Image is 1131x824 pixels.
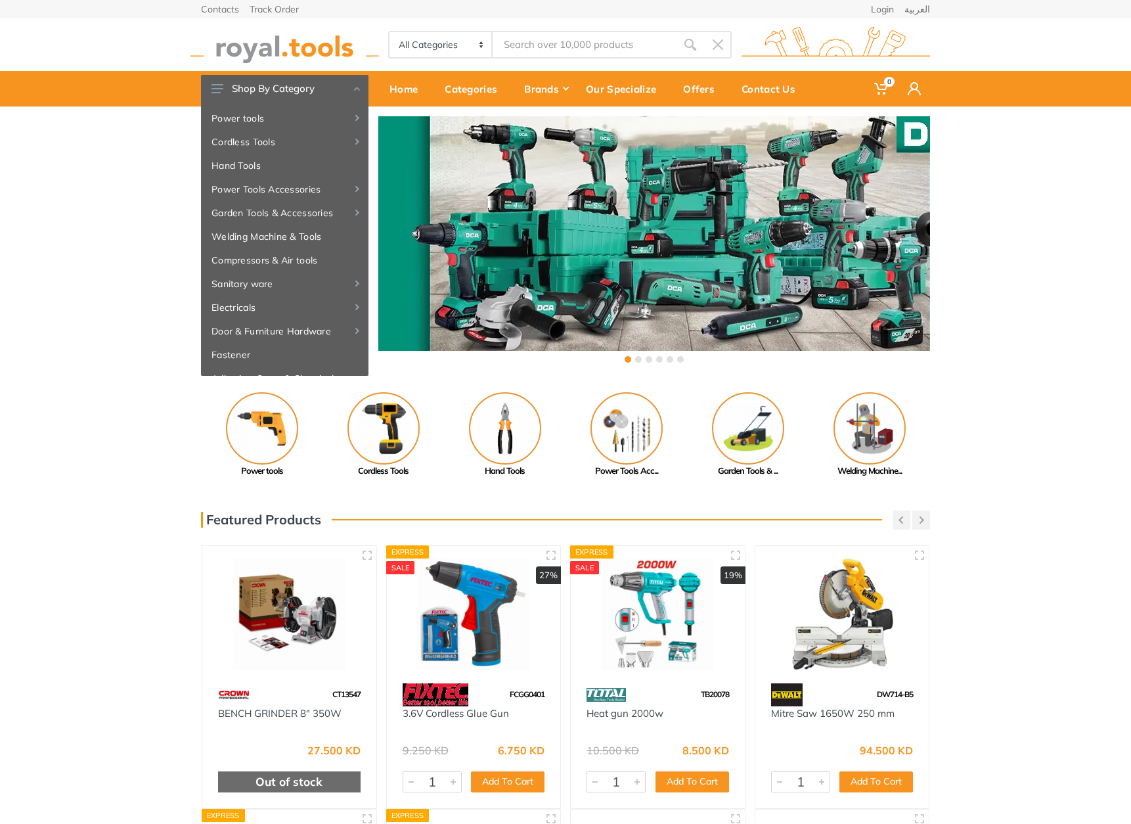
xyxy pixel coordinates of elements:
[201,154,368,177] a: Hand Tools
[712,392,784,465] img: Royal - Garden Tools & Accessories
[201,225,368,248] a: Welding Machine & Tools
[190,27,379,63] img: royal.tools Logo
[771,707,895,720] a: Mitre Saw 1650W 250 mm
[583,558,733,670] img: Royal Tools - Heat gun 2000w
[201,130,368,154] a: Cordless Tools
[809,392,930,478] a: Welding Machine...
[877,689,913,699] span: DW714-B5
[201,392,322,478] a: Power tools
[202,809,245,822] div: Express
[590,392,663,465] img: Royal - Power Tools Accessories
[860,745,913,756] div: 94.500 KD
[307,745,361,756] div: 27.500 KD
[655,771,729,792] button: Add To Cart
[871,5,894,14] a: Login
[201,106,368,130] a: Power tools
[201,367,368,390] a: Adhesive, Spray & Chemical
[250,5,299,14] a: Track Order
[682,745,729,756] div: 8.500 KD
[570,561,599,574] div: SALE
[380,75,435,103] div: Home
[218,683,250,706] img: 75.webp
[444,392,565,478] a: Hand Tools
[565,465,687,478] div: Power Tools Acc...
[435,75,515,103] div: Categories
[732,75,813,103] div: Contact Us
[435,71,515,106] a: Categories
[674,75,732,103] div: Offers
[701,689,729,699] span: TB20078
[587,745,639,756] div: 10.500 KD
[201,177,368,201] a: Power Tools Accessories
[201,272,368,296] a: Sanitary ware
[201,5,239,14] a: Contacts
[386,545,430,559] div: Express
[347,392,420,465] img: Royal - Cordless Tools
[839,771,913,792] button: Add To Cart
[403,683,468,706] img: 115.webp
[201,201,368,225] a: Garden Tools & Accessories
[389,32,493,57] select: Category
[565,392,687,478] a: Power Tools Acc...
[771,683,803,706] img: 45.webp
[469,392,541,465] img: Royal - Hand Tools
[833,392,906,465] img: Royal - Welding Machine & Tools
[201,343,368,367] a: Fastener
[865,71,898,106] a: 0
[674,71,732,106] a: Offers
[493,31,676,58] input: Site search
[386,561,415,574] div: SALE
[386,809,430,822] div: Express
[214,558,365,670] img: Royal Tools - BENCH GRINDER 8
[904,5,930,14] a: العربية
[687,465,809,478] div: Garden Tools & ...
[218,771,361,792] div: Out of stock
[218,707,342,720] a: BENCH GRINDER 8" 350W
[403,707,509,720] a: 3.6V Cordless Glue Gun
[809,465,930,478] div: Welding Machine...
[201,319,368,343] a: Door & Furniture Hardware
[884,77,895,87] span: 0
[201,75,368,103] button: Shop By Category
[587,707,663,720] a: Heat gun 2000w
[687,392,809,478] a: Garden Tools & ...
[515,75,577,103] div: Brands
[201,465,322,478] div: Power tools
[399,558,549,670] img: Royal Tools - 3.6V Cordless Glue Gun
[536,566,561,585] div: 27%
[721,566,745,585] div: 19%
[322,392,444,478] a: Cordless Tools
[380,71,435,106] a: Home
[577,71,674,106] a: Our Specialize
[570,545,613,559] div: Express
[226,392,298,465] img: Royal - Power tools
[732,71,813,106] a: Contact Us
[510,689,544,699] span: FCGG0401
[742,27,930,63] img: royal.tools Logo
[332,689,361,699] span: CT13547
[322,465,444,478] div: Cordless Tools
[498,745,544,756] div: 6.750 KD
[444,465,565,478] div: Hand Tools
[471,771,544,792] button: Add To Cart
[201,512,321,528] h3: Featured Products
[587,683,626,706] img: 86.webp
[201,296,368,319] a: Electricals
[577,75,674,103] div: Our Specialize
[767,558,918,670] img: Royal Tools - Mitre Saw 1650W 250 mm
[201,248,368,272] a: Compressors & Air tools
[403,745,449,756] div: 9.250 KD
